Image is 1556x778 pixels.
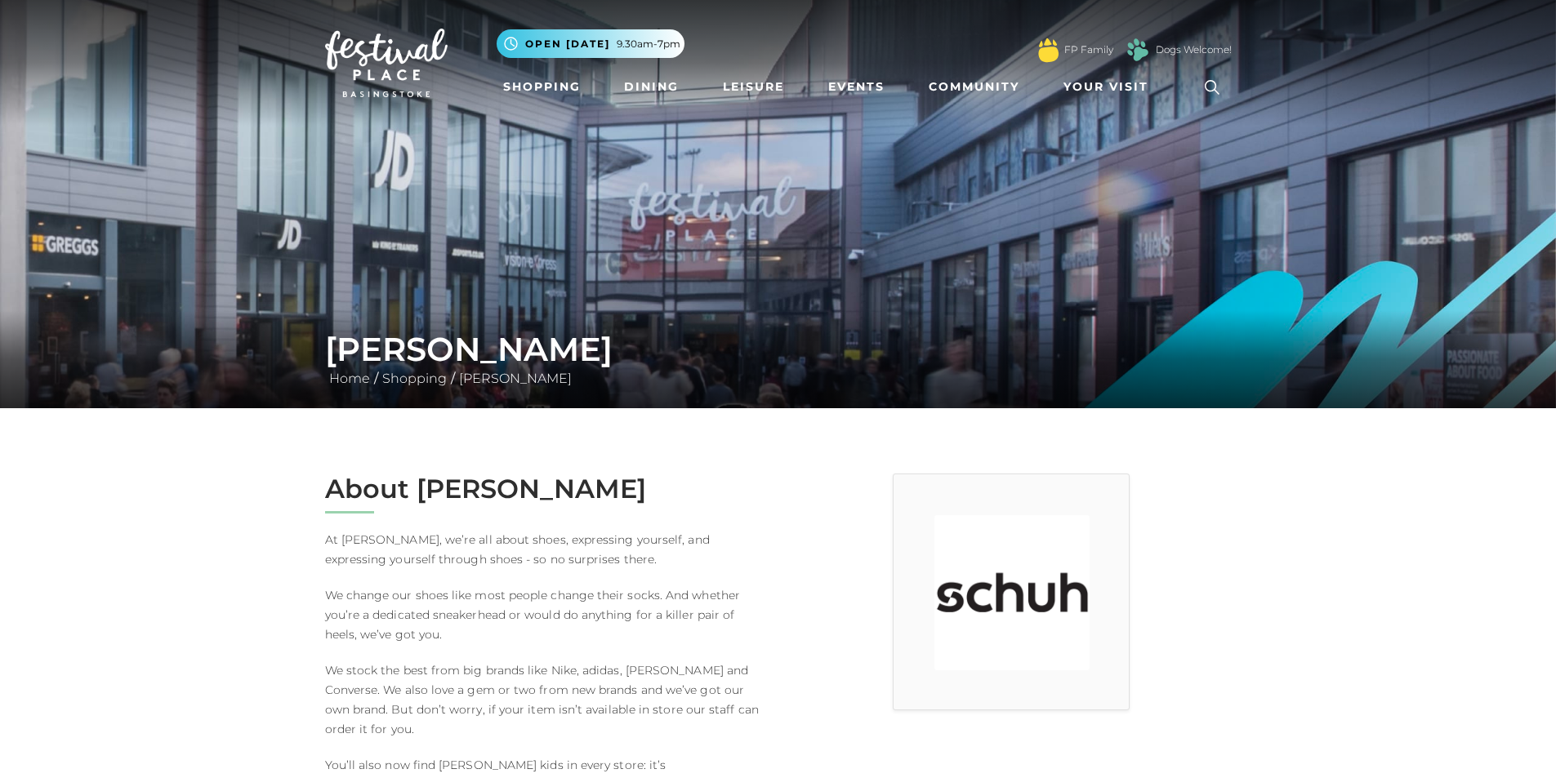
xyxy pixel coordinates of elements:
p: We stock the best from big brands like Nike, adidas, [PERSON_NAME] and Converse. We also love a g... [325,660,766,739]
img: Festival Place Logo [325,29,448,97]
a: Leisure [716,72,791,102]
a: FP Family [1064,42,1113,57]
p: At [PERSON_NAME], we’re all about shoes, expressing yourself, and expressing yourself through sho... [325,530,766,569]
p: We change our shoes like most people change their socks. And whether you’re a dedicated sneakerhe... [325,585,766,644]
a: Shopping [497,72,587,102]
span: Your Visit [1063,78,1148,96]
a: Dogs Welcome! [1156,42,1232,57]
h2: About [PERSON_NAME] [325,473,766,505]
a: [PERSON_NAME] [455,371,576,386]
a: Your Visit [1057,72,1163,102]
a: Home [325,371,374,386]
a: Community [922,72,1026,102]
h1: [PERSON_NAME] [325,330,1232,369]
a: Events [822,72,891,102]
button: Open [DATE] 9.30am-7pm [497,29,684,58]
span: Open [DATE] [525,37,610,51]
a: Dining [617,72,685,102]
div: / / [313,330,1244,389]
a: Shopping [378,371,451,386]
span: 9.30am-7pm [617,37,680,51]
